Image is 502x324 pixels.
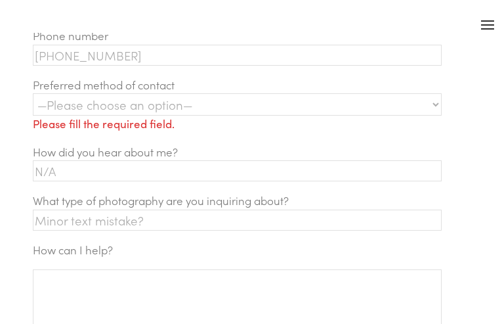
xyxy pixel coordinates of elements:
[33,28,487,77] p: Phone number
[33,242,487,270] p: How can I help?
[33,193,487,242] p: What type of photography are you inquiring about?
[33,116,487,133] span: Please fill the required field.
[33,144,487,193] p: How did you hear about me?
[33,77,487,144] p: Preferred method of contact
